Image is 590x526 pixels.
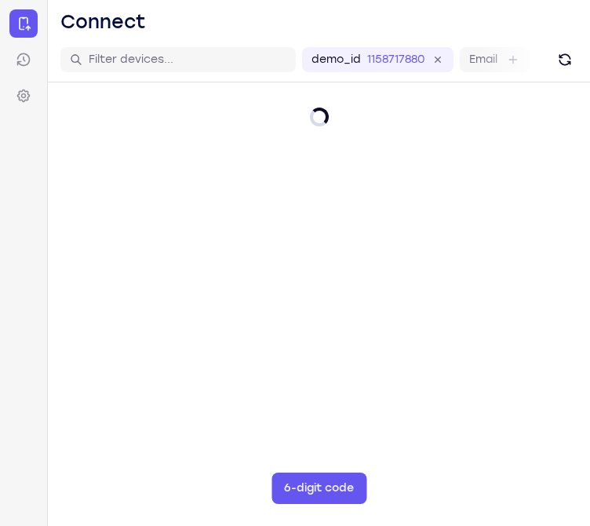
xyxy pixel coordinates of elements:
button: Refresh [552,47,577,72]
a: Sessions [9,46,38,74]
label: demo_id [311,52,361,68]
a: Connect [9,9,38,38]
button: 6-digit code [271,473,366,504]
label: Email [469,52,497,68]
h1: Connect [60,9,146,35]
a: Settings [9,82,38,110]
input: Filter devices... [89,52,286,68]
